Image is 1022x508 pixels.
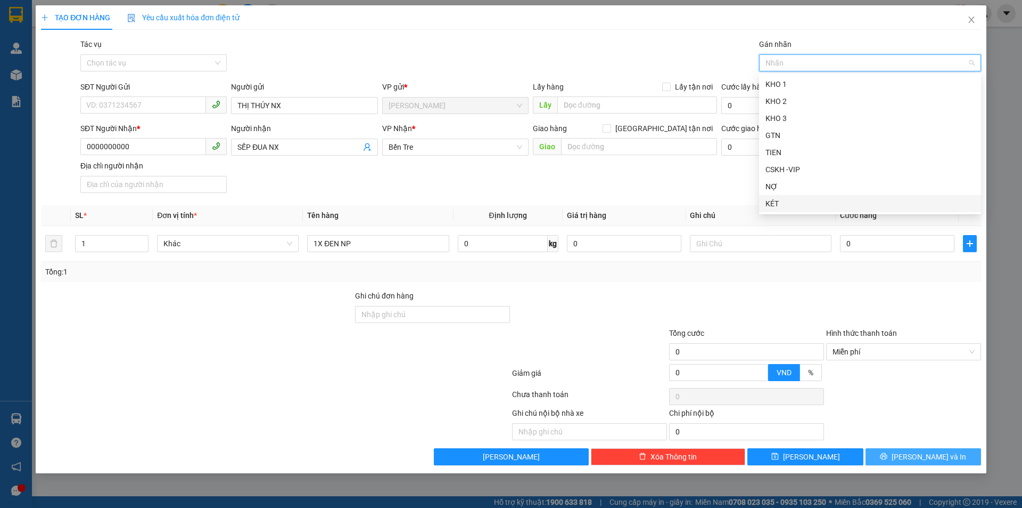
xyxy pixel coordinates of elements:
[957,5,986,35] button: Close
[771,453,779,461] span: save
[355,306,510,323] input: Ghi chú đơn hàng
[533,138,561,155] span: Giao
[80,160,227,172] div: Địa chỉ người nhận
[41,14,48,21] span: plus
[567,211,606,220] span: Giá trị hàng
[765,78,975,90] div: KHO 1
[866,448,981,465] button: printer[PERSON_NAME] và In
[759,195,981,212] div: KÉT
[389,98,522,114] span: Ngã Tư Huyện
[639,453,646,461] span: delete
[765,130,975,141] div: GTN
[759,40,792,49] label: Gán nhãn
[765,112,975,124] div: KHO 3
[808,368,813,377] span: %
[669,407,824,423] div: Chi phí nội bộ
[382,124,412,133] span: VP Nhận
[765,95,975,107] div: KHO 2
[434,448,589,465] button: [PERSON_NAME]
[892,451,966,463] span: [PERSON_NAME] và In
[212,142,220,150] span: phone
[669,329,704,337] span: Tổng cước
[307,235,449,252] input: VD: Bàn, Ghế
[765,57,768,69] input: Gán nhãn
[533,96,557,114] span: Lấy
[721,139,830,156] input: Cước giao hàng
[511,367,668,386] div: Giảm giá
[833,344,975,360] span: Miễn phí
[759,110,981,127] div: KHO 3
[650,451,697,463] span: Xóa Thông tin
[963,239,976,248] span: plus
[567,235,681,252] input: 0
[231,81,377,93] div: Người gửi
[777,368,792,377] span: VND
[967,15,976,24] span: close
[45,266,394,278] div: Tổng: 1
[765,147,975,158] div: TIEN
[671,81,717,93] span: Lấy tận nơi
[759,161,981,178] div: CSKH -VIP
[127,13,240,22] span: Yêu cầu xuất hóa đơn điện tử
[307,211,339,220] span: Tên hàng
[157,211,197,220] span: Đơn vị tính
[759,93,981,110] div: KHO 2
[557,96,717,114] input: Dọc đường
[721,83,769,91] label: Cước lấy hàng
[840,211,877,220] span: Cước hàng
[45,235,62,252] button: delete
[611,123,717,134] span: [GEOGRAPHIC_DATA] tận nơi
[75,211,84,220] span: SL
[765,164,975,175] div: CSKH -VIP
[489,211,527,220] span: Định lượng
[512,423,667,440] input: Nhập ghi chú
[512,407,667,423] div: Ghi chú nội bộ nhà xe
[880,453,887,461] span: printer
[231,123,377,134] div: Người nhận
[80,81,227,93] div: SĐT Người Gửi
[759,76,981,93] div: KHO 1
[511,389,668,407] div: Chưa thanh toán
[721,97,830,114] input: Cước lấy hàng
[783,451,840,463] span: [PERSON_NAME]
[690,235,831,252] input: Ghi Chú
[759,127,981,144] div: GTN
[747,448,863,465] button: save[PERSON_NAME]
[759,178,981,195] div: NỢ
[80,176,227,193] input: Địa chỉ của người nhận
[355,292,414,300] label: Ghi chú đơn hàng
[80,40,102,49] label: Tác vụ
[721,124,774,133] label: Cước giao hàng
[765,198,975,209] div: KÉT
[389,139,522,155] span: Bến Tre
[561,138,717,155] input: Dọc đường
[533,83,564,91] span: Lấy hàng
[80,123,227,134] div: SĐT Người Nhận
[826,329,897,337] label: Hình thức thanh toán
[533,124,567,133] span: Giao hàng
[363,143,372,151] span: user-add
[163,236,292,252] span: Khác
[483,451,540,463] span: [PERSON_NAME]
[212,100,220,109] span: phone
[765,181,975,192] div: NỢ
[41,13,110,22] span: TẠO ĐƠN HÀNG
[759,144,981,161] div: TIEN
[686,205,836,226] th: Ghi chú
[127,14,136,22] img: icon
[591,448,746,465] button: deleteXóa Thông tin
[963,235,977,252] button: plus
[548,235,558,252] span: kg
[382,81,529,93] div: VP gửi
